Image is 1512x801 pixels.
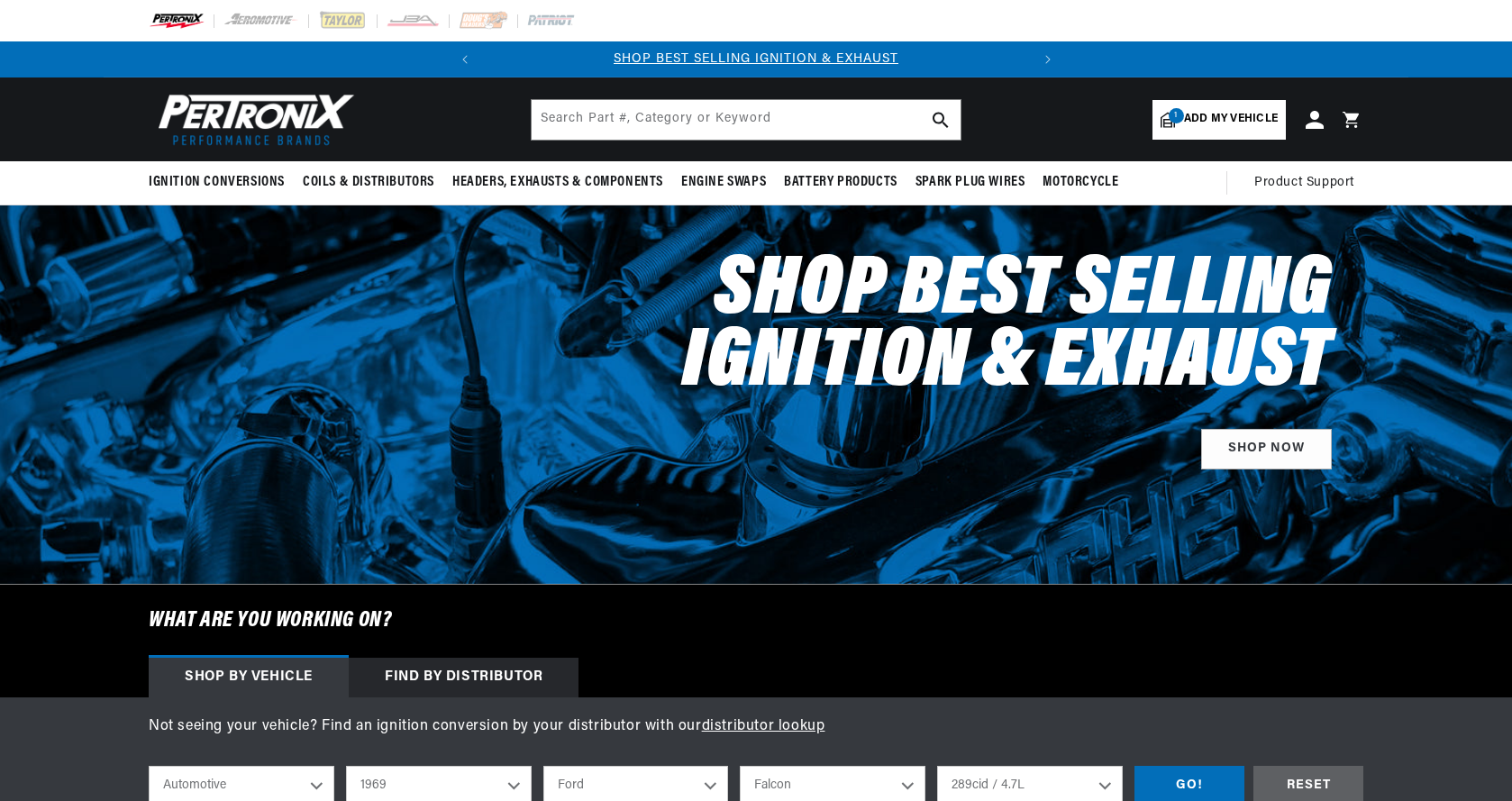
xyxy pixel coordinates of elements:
h6: What are you working on? [104,585,1408,657]
button: search button [921,100,961,140]
input: Search Part #, Category or Keyword [532,100,961,140]
img: Pertronix [149,88,356,150]
p: Not seeing your vehicle? Find an ignition conversion by your distributor with our [149,715,1363,739]
button: Translation missing: en.sections.announcements.previous_announcement [447,41,483,77]
span: Engine Swaps [681,173,766,192]
span: 1 [1169,108,1184,123]
span: Battery Products [784,173,897,192]
a: distributor lookup [702,719,825,733]
span: Product Support [1254,173,1354,193]
a: SHOP BEST SELLING IGNITION & EXHAUST [614,52,898,66]
span: Add my vehicle [1184,111,1278,128]
span: Ignition Conversions [149,173,285,192]
span: Spark Plug Wires [915,173,1025,192]
summary: Coils & Distributors [294,161,443,204]
summary: Ignition Conversions [149,161,294,204]
summary: Headers, Exhausts & Components [443,161,672,204]
summary: Product Support [1254,161,1363,205]
div: 1 of 2 [483,50,1030,69]
div: Find by Distributor [349,658,578,697]
div: Shop by vehicle [149,658,349,697]
button: Translation missing: en.sections.announcements.next_announcement [1030,41,1066,77]
span: Motorcycle [1043,173,1118,192]
summary: Motorcycle [1034,161,1127,204]
a: 1Add my vehicle [1152,100,1286,140]
span: Coils & Distributors [303,173,434,192]
slideshow-component: Translation missing: en.sections.announcements.announcement_bar [104,41,1408,77]
summary: Battery Products [775,161,906,204]
div: Announcement [483,50,1030,69]
summary: Spark Plug Wires [906,161,1034,204]
span: Headers, Exhausts & Components [452,173,663,192]
a: SHOP NOW [1201,429,1332,469]
summary: Engine Swaps [672,161,775,204]
h2: Shop Best Selling Ignition & Exhaust [561,256,1332,400]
